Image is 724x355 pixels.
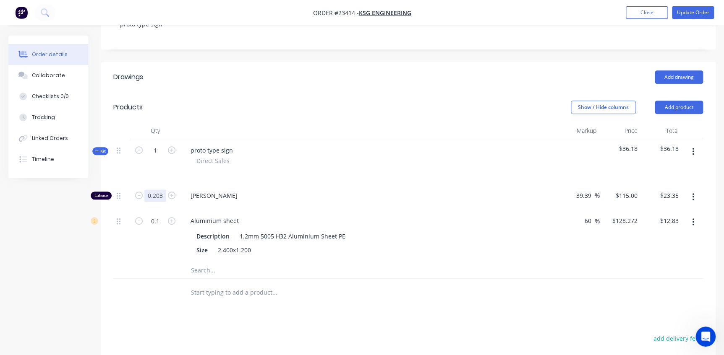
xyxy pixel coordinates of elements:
div: Drawings [113,72,143,82]
div: Kit [92,147,108,155]
iframe: Intercom live chat [695,326,716,347]
div: Description [193,230,233,242]
button: Add product [655,101,703,114]
a: KSG Engineering [359,9,411,17]
span: $36.18 [644,144,679,153]
div: 1.2mm 5005 H32 Aluminium Sheet PE [236,230,349,242]
span: Direct Sales [196,156,230,165]
img: Factory [15,6,28,19]
div: Checklists 0/0 [32,93,69,100]
button: Add drawing [655,70,703,84]
div: Aluminium sheet [184,215,246,227]
input: Start typing to add a product... [191,284,358,301]
div: Markup [558,122,599,139]
span: [PERSON_NAME] [191,191,555,200]
div: proto type sign [184,144,240,156]
button: Collaborate [8,65,88,86]
button: Linked Orders [8,128,88,149]
div: Tracking [32,114,55,121]
button: Show / Hide columns [571,101,636,114]
div: Price [599,122,640,139]
div: Collaborate [32,72,65,79]
button: Close [626,6,668,19]
span: Order #23414 - [313,9,359,17]
button: Checklists 0/0 [8,86,88,107]
div: Linked Orders [32,135,68,142]
span: Kit [95,148,106,154]
button: Update Order [672,6,714,19]
div: Labour [91,192,112,200]
span: % [594,216,599,226]
div: Qty [130,122,180,139]
div: Size [193,244,211,256]
input: Search... [191,262,358,278]
span: $36.18 [603,144,637,153]
button: Order details [8,44,88,65]
button: Tracking [8,107,88,128]
div: Total [641,122,682,139]
button: Timeline [8,149,88,170]
div: 2.400x1.200 [214,244,254,256]
div: Timeline [32,155,54,163]
span: % [594,191,599,200]
div: Order details [32,51,68,58]
div: Products [113,102,143,112]
button: add delivery fee [649,333,703,344]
